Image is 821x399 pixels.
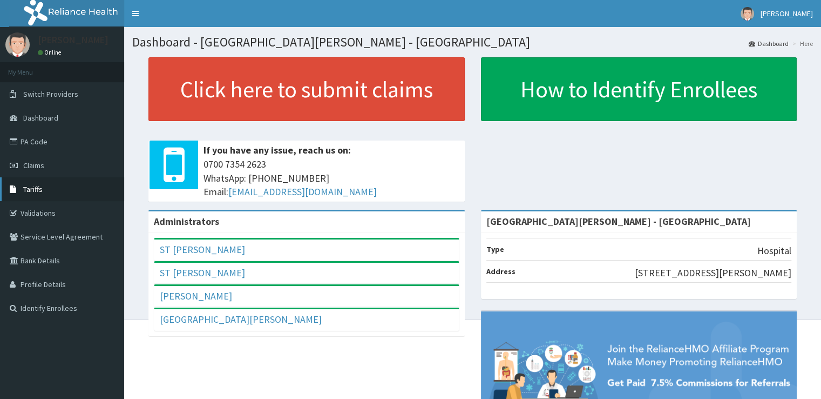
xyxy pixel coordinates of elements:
b: Address [486,267,515,276]
a: [EMAIL_ADDRESS][DOMAIN_NAME] [228,185,377,198]
span: Dashboard [23,113,58,123]
a: How to Identify Enrollees [481,57,797,121]
a: Click here to submit claims [148,57,465,121]
span: Switch Providers [23,89,78,99]
b: Administrators [154,215,219,228]
a: ST [PERSON_NAME] [160,267,245,279]
p: [STREET_ADDRESS][PERSON_NAME] [635,266,791,280]
b: If you have any issue, reach us on: [203,144,351,156]
a: ST [PERSON_NAME] [160,243,245,256]
span: Tariffs [23,184,43,194]
img: User Image [741,7,754,21]
span: 0700 7354 2623 WhatsApp: [PHONE_NUMBER] Email: [203,157,459,199]
img: User Image [5,32,30,57]
span: Claims [23,161,44,170]
li: Here [790,39,813,48]
b: Type [486,244,504,254]
a: [GEOGRAPHIC_DATA][PERSON_NAME] [160,313,322,325]
a: Dashboard [749,39,789,48]
span: [PERSON_NAME] [761,9,813,18]
p: [PERSON_NAME] [38,35,108,45]
a: Online [38,49,64,56]
p: Hospital [757,244,791,258]
strong: [GEOGRAPHIC_DATA][PERSON_NAME] - [GEOGRAPHIC_DATA] [486,215,751,228]
a: [PERSON_NAME] [160,290,232,302]
h1: Dashboard - [GEOGRAPHIC_DATA][PERSON_NAME] - [GEOGRAPHIC_DATA] [132,35,813,49]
